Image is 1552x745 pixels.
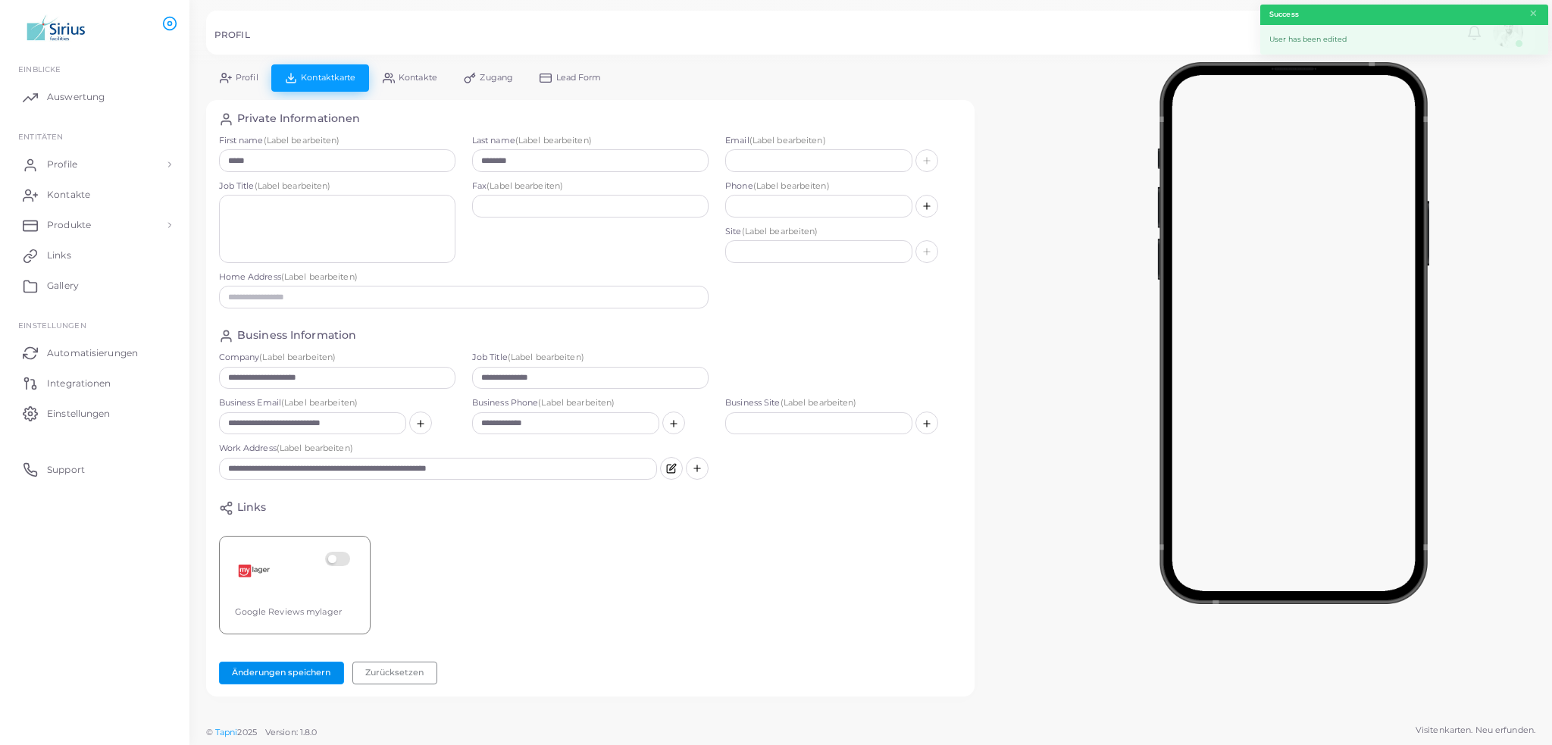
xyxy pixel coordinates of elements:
span: EINBLICKE [18,64,61,74]
span: (Label bearbeiten) [515,135,592,146]
div: User has been edited [1260,25,1548,55]
span: Kontakte [47,188,90,202]
a: Produkte [11,210,178,240]
label: Site [725,226,962,238]
label: Job Title [219,180,455,193]
span: Lead Form [556,74,602,82]
span: (Label bearbeiten) [487,180,563,191]
a: Links [11,240,178,271]
span: (Label bearbeiten) [281,271,358,282]
span: Gallery [47,279,79,293]
a: Support [11,454,178,484]
span: Zugang [480,74,513,82]
a: Tapni [215,727,238,737]
label: Last name [472,135,709,147]
button: Zurücksetzen [352,662,437,684]
label: Job Title [472,352,709,364]
span: (Label bearbeiten) [255,180,331,191]
span: (Label bearbeiten) [281,397,358,408]
label: Work Address [219,443,658,455]
span: (Label bearbeiten) [781,397,857,408]
a: Einstellungen [11,398,178,428]
span: (Label bearbeiten) [277,443,353,453]
label: Business Site [725,397,962,409]
label: Home Address [219,271,709,283]
a: Profile [11,149,178,180]
a: Automatisierungen [11,337,178,368]
label: Business Phone [472,397,709,409]
span: (Label bearbeiten) [742,226,818,236]
span: 2025 [237,726,256,739]
span: (Label bearbeiten) [259,352,336,362]
span: (Label bearbeiten) [508,352,584,362]
label: Business Email [219,397,455,409]
img: phone-mock.b55596b7.png [1157,62,1429,604]
button: Änderungen speichern [219,662,344,684]
a: Auswertung [11,82,178,112]
label: First name [219,135,455,147]
button: Close [1529,5,1538,22]
label: Email [725,135,962,147]
a: Integrationen [11,368,178,398]
div: Google Reviews mylager [235,606,355,618]
label: Fax [472,180,709,193]
span: ENTITÄTEN [18,132,63,141]
a: Gallery [11,271,178,301]
span: Version: 1.8.0 [265,727,318,737]
img: 8f86d391-4c7c-49d1-b6b5-00116a2d62a3-1756366962937.png [235,552,273,590]
h5: PROFIL [214,30,250,40]
span: Einstellungen [47,407,110,421]
span: (Label bearbeiten) [749,135,826,146]
span: (Label bearbeiten) [753,180,830,191]
span: (Label bearbeiten) [538,397,615,408]
span: Auswertung [47,90,105,104]
span: Automatisierungen [47,346,138,360]
h4: Business Information [237,329,356,343]
span: Support [47,463,85,477]
span: Kontaktkarte [301,74,355,82]
h4: Links [237,501,267,515]
img: logo [14,14,98,42]
span: Produkte [47,218,91,232]
label: Company [219,352,455,364]
span: © [206,726,317,739]
h4: Private Informationen [237,112,360,127]
span: (Label bearbeiten) [264,135,340,146]
span: Profil [236,74,258,82]
span: Kontakte [399,74,437,82]
strong: Success [1269,9,1299,20]
label: Phone [725,180,962,193]
span: Integrationen [47,377,111,390]
span: Profile [47,158,77,171]
span: Links [47,249,71,262]
span: Visitenkarten. Neu erfunden. [1416,724,1535,737]
span: Einstellungen [18,321,86,330]
a: Kontakte [11,180,178,210]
